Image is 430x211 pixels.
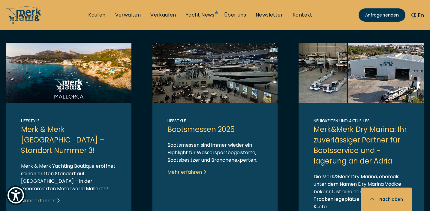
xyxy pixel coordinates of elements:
a: Kontakt [293,12,312,18]
button: Show Accessibility Preferences [6,185,26,205]
a: Yacht News [186,12,215,18]
a: Anfrage senden [359,8,405,22]
button: Nach oben [361,188,412,211]
a: Über uns [224,12,246,18]
span: Anfrage senden [365,12,399,18]
a: Verwalten [115,12,141,18]
a: Newsletter [256,12,283,18]
a: Kaufen [88,12,105,18]
a: Verkaufen [150,12,176,18]
button: En [411,11,424,19]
